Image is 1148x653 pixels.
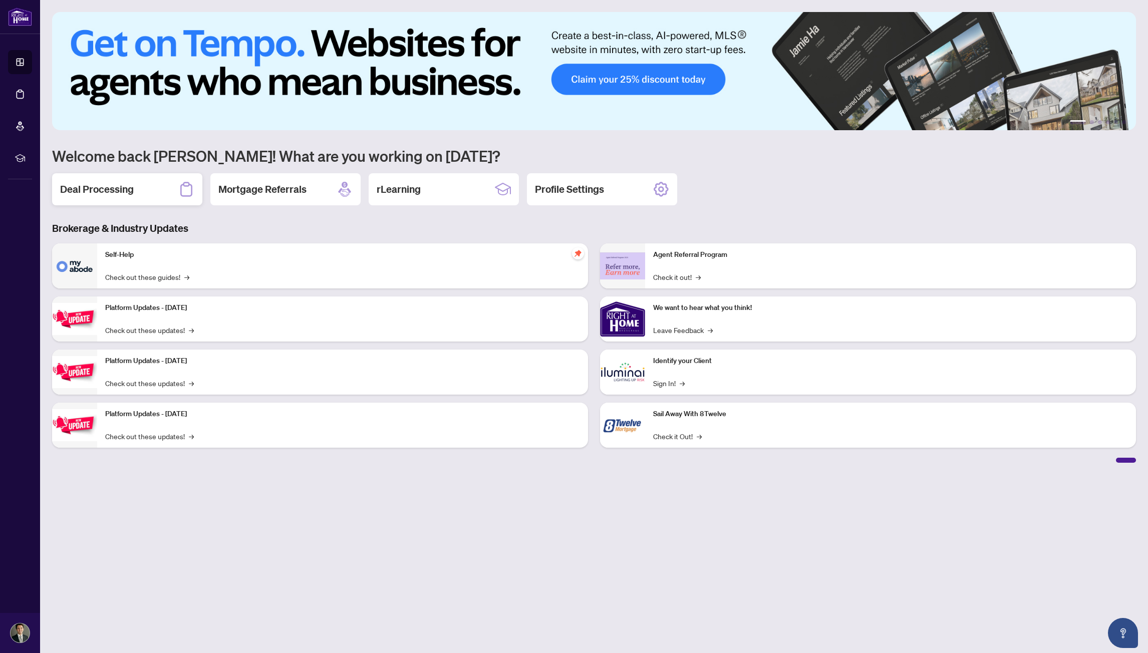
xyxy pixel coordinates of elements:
img: Identify your Client [600,350,645,395]
button: 5 [1114,120,1118,124]
a: Check it Out!→ [653,431,702,442]
h2: Deal Processing [60,182,134,196]
h2: rLearning [377,182,421,196]
span: → [697,431,702,442]
img: Sail Away With 8Twelve [600,403,645,448]
a: Sign In!→ [653,378,685,389]
p: Identify your Client [653,356,1128,367]
span: → [708,324,713,336]
span: → [189,378,194,389]
span: → [680,378,685,389]
p: Platform Updates - [DATE] [105,356,580,367]
span: → [189,324,194,336]
a: Check it out!→ [653,271,701,282]
span: → [696,271,701,282]
a: Check out these updates!→ [105,324,194,336]
button: Open asap [1108,618,1138,648]
img: Profile Icon [11,623,30,642]
h3: Brokerage & Industry Updates [52,221,1136,235]
h2: Mortgage Referrals [218,182,307,196]
p: We want to hear what you think! [653,302,1128,313]
h1: Welcome back [PERSON_NAME]! What are you working on [DATE]? [52,146,1136,165]
img: Slide 0 [52,12,1136,130]
img: Platform Updates - June 23, 2025 [52,409,97,441]
button: 6 [1122,120,1126,124]
a: Check out these updates!→ [105,378,194,389]
img: Platform Updates - July 8, 2025 [52,356,97,388]
p: Sail Away With 8Twelve [653,409,1128,420]
img: Platform Updates - July 21, 2025 [52,303,97,335]
a: Check out these updates!→ [105,431,194,442]
a: Check out these guides!→ [105,271,189,282]
p: Self-Help [105,249,580,260]
img: Agent Referral Program [600,252,645,280]
a: Leave Feedback→ [653,324,713,336]
p: Platform Updates - [DATE] [105,302,580,313]
button: 3 [1098,120,1102,124]
p: Platform Updates - [DATE] [105,409,580,420]
img: logo [8,8,32,26]
button: 2 [1090,120,1094,124]
span: pushpin [572,247,584,259]
span: → [184,271,189,282]
button: 1 [1070,120,1086,124]
img: We want to hear what you think! [600,296,645,342]
button: 4 [1106,120,1110,124]
p: Agent Referral Program [653,249,1128,260]
span: → [189,431,194,442]
img: Self-Help [52,243,97,288]
h2: Profile Settings [535,182,604,196]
